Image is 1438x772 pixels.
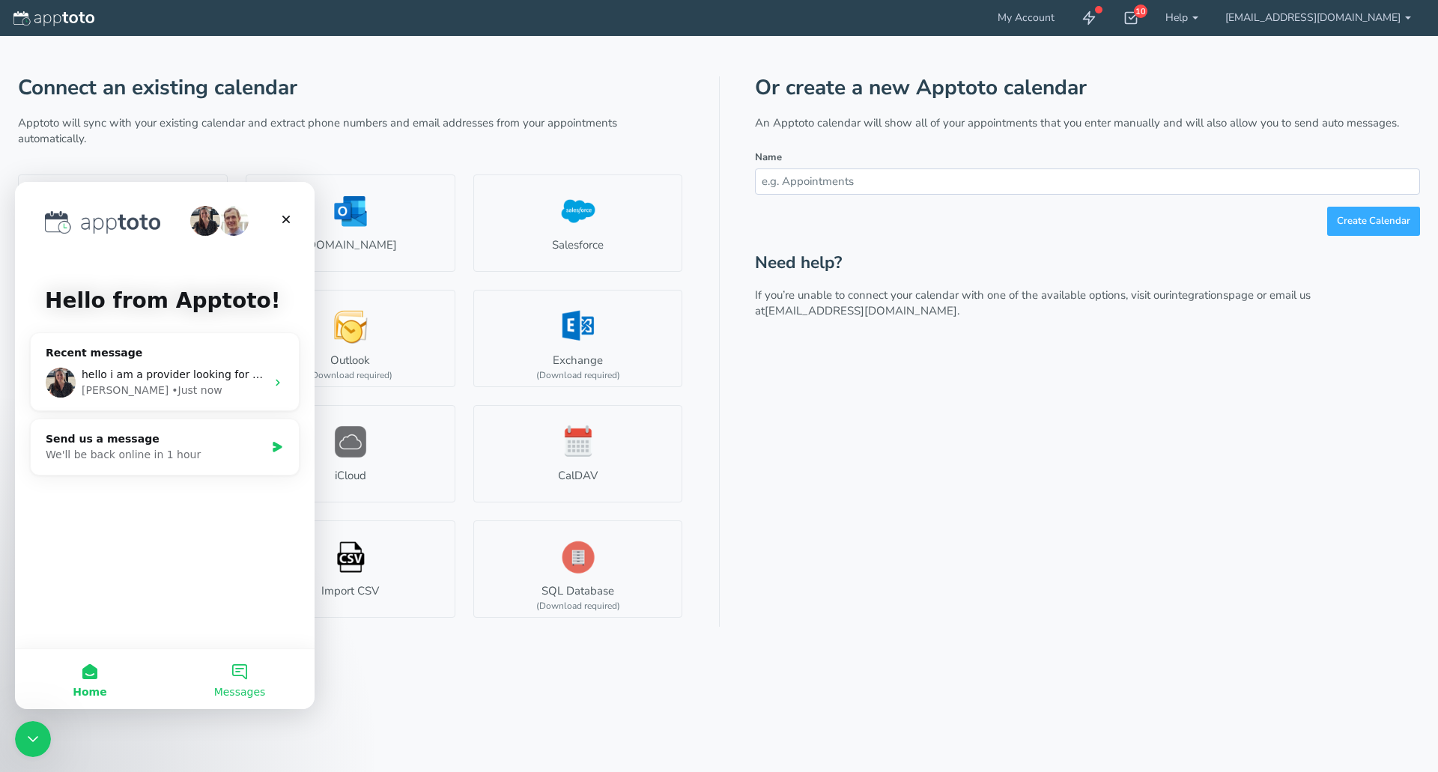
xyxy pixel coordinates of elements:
p: An Apptoto calendar will show all of your appointments that you enter manually and will also allo... [755,115,1420,131]
h2: Need help? [755,254,1420,273]
a: CalDAV [473,405,683,502]
div: Close [258,24,285,51]
div: (Download required) [536,600,620,613]
a: Salesforce [473,174,683,272]
div: (Download required) [309,369,392,382]
iframe: Intercom live chat [15,182,315,709]
p: Apptoto will sync with your existing calendar and extract phone numbers and email addresses from ... [18,115,683,148]
img: Profile image for Jessica [31,186,61,216]
a: [EMAIL_ADDRESS][DOMAIN_NAME]. [765,303,959,318]
div: Send us a messageWe'll be back online in 1 hour [15,237,285,294]
p: If you’re unable to connect your calendar with one of the available options, visit our page or em... [755,288,1420,320]
a: Import CSV [246,520,455,618]
a: integrations [1169,288,1228,303]
iframe: Intercom live chat [15,721,51,757]
div: 10 [1134,4,1147,18]
div: (Download required) [536,369,620,382]
a: Google [18,174,228,272]
input: e.g. Appointments [755,168,1420,195]
span: hello i am a provider looking for support with text message appointment reminders and scheduling [67,186,588,198]
a: iCloud [246,405,455,502]
span: Messages [199,505,251,515]
div: • Just now [157,201,207,216]
div: Send us a message [31,249,250,265]
button: Messages [150,467,300,527]
h1: Or create a new Apptoto calendar [755,76,1420,100]
span: Home [58,505,91,515]
img: logo-apptoto--white.svg [13,11,94,26]
button: Create Calendar [1327,207,1420,236]
div: [PERSON_NAME] [67,201,154,216]
h1: Connect an existing calendar [18,76,683,100]
label: Name [755,151,782,165]
a: SQL Database [473,520,683,618]
a: Outlook [246,290,455,387]
a: [DOMAIN_NAME] [246,174,455,272]
a: Exchange [473,290,683,387]
div: We'll be back online in 1 hour [31,265,250,281]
